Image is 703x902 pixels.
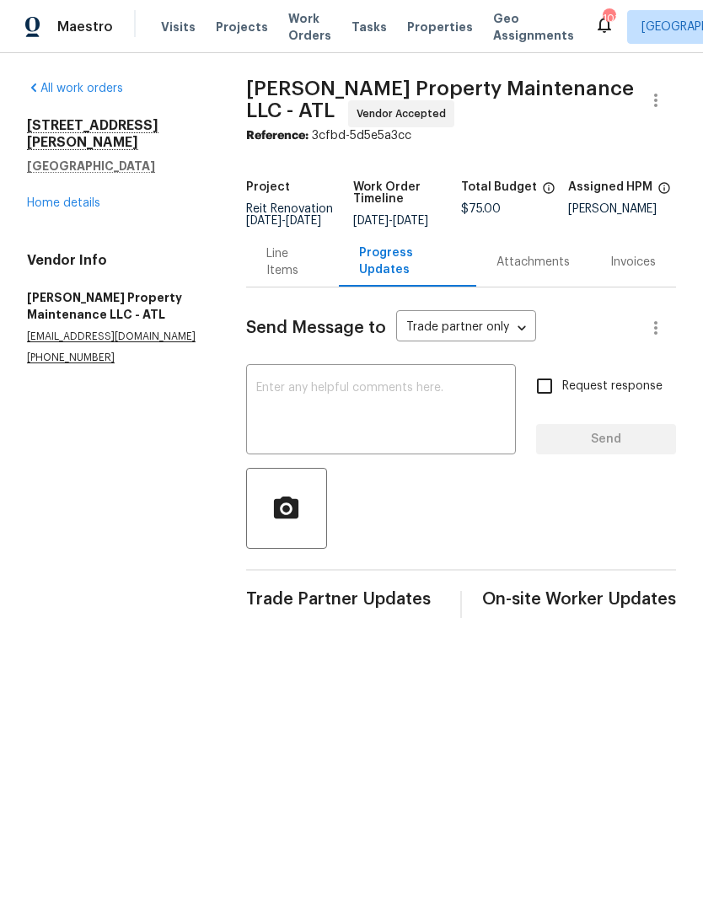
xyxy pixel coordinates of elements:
h5: Assigned HPM [568,181,652,193]
span: $75.00 [461,203,501,215]
h5: [PERSON_NAME] Property Maintenance LLC - ATL [27,289,206,323]
span: [DATE] [286,215,321,227]
div: 101 [603,10,614,27]
span: [PERSON_NAME] Property Maintenance LLC - ATL [246,78,634,121]
b: Reference: [246,130,309,142]
div: Attachments [496,254,570,271]
span: Reit Renovation [246,203,333,227]
span: The hpm assigned to this work order. [657,181,671,203]
span: On-site Worker Updates [482,591,676,608]
span: Geo Assignments [493,10,574,44]
span: [DATE] [393,215,428,227]
span: Trade Partner Updates [246,591,440,608]
span: Maestro [57,19,113,35]
span: - [246,215,321,227]
h4: Vendor Info [27,252,206,269]
span: Properties [407,19,473,35]
span: Visits [161,19,196,35]
span: Send Message to [246,319,386,336]
div: Trade partner only [396,314,536,342]
span: Request response [562,378,663,395]
span: - [353,215,428,227]
h5: Work Order Timeline [353,181,461,205]
h5: Project [246,181,290,193]
div: Invoices [610,254,656,271]
span: Projects [216,19,268,35]
span: Vendor Accepted [357,105,453,122]
div: Progress Updates [359,244,456,278]
h5: Total Budget [461,181,537,193]
a: All work orders [27,83,123,94]
span: Tasks [351,21,387,33]
span: [DATE] [353,215,389,227]
div: 3cfbd-5d5e5a3cc [246,127,676,144]
div: Line Items [266,245,319,279]
span: The total cost of line items that have been proposed by Opendoor. This sum includes line items th... [542,181,555,203]
span: [DATE] [246,215,282,227]
a: Home details [27,197,100,209]
div: [PERSON_NAME] [568,203,676,215]
span: Work Orders [288,10,331,44]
